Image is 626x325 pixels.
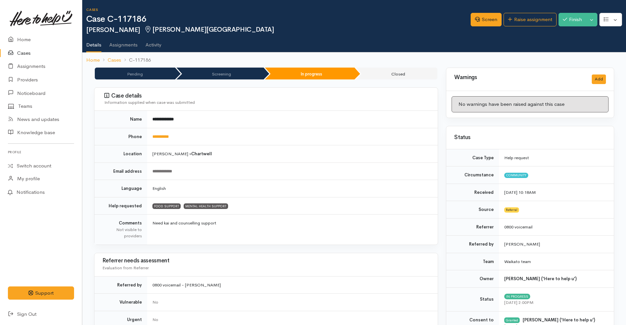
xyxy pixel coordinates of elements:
div: No warnings have been raised against this case [452,96,609,112]
h3: Referrer needs assessment [102,258,430,264]
span: Referral [504,207,519,213]
td: Team [446,253,499,270]
a: Home [86,56,100,64]
li: In progress [265,68,354,79]
h2: [PERSON_NAME] [86,26,471,34]
span: [PERSON_NAME] » [152,151,212,157]
span: Evaluation from Referrer [102,265,149,271]
td: Comments [94,215,147,245]
button: Finish [559,13,586,26]
td: Referrer [446,218,499,236]
td: Referred by [94,276,147,294]
a: Activity [145,33,161,52]
td: Source [446,201,499,219]
td: Need kai and counselling support [147,215,438,245]
b: [PERSON_NAME] ('Here to help u') [504,276,577,281]
td: Name [94,111,147,128]
td: 0800 voicemail - [PERSON_NAME] [147,276,438,294]
nav: breadcrumb [82,52,626,68]
div: No [152,299,430,306]
li: Screening [176,68,263,79]
span: In progress [504,294,530,299]
h3: Warnings [454,74,584,81]
td: Referred by [446,236,499,253]
h3: Status [454,134,606,141]
td: 0800 voicemail [499,218,614,236]
div: [DATE] 2:00PM [504,299,606,306]
time: [DATE] 10:18AM [504,190,536,195]
td: Help requested [94,197,147,215]
span: MENTAL HEALTH SUPPORT [184,203,228,209]
td: Owner [446,270,499,288]
td: Location [94,145,147,163]
a: Assignments [109,33,138,52]
button: Support [8,286,74,300]
a: Details [86,33,101,52]
a: Cases [108,56,121,64]
a: Screen [471,13,502,26]
h3: Case details [104,93,430,99]
div: Not visible to providers [102,226,142,239]
span: Waikato team [504,259,531,264]
td: Help request [499,149,614,166]
td: Status [446,287,499,311]
span: [PERSON_NAME][GEOGRAPHIC_DATA] [144,25,274,34]
td: Circumstance [446,166,499,184]
li: Pending [95,68,175,79]
b: Chartwell [191,151,212,157]
div: No [152,316,430,323]
h1: Case C-117186 [86,15,471,24]
td: Case Type [446,149,499,166]
td: English [147,180,438,197]
button: Add [592,74,606,84]
span: Community [504,173,528,178]
div: Granted [504,317,520,323]
td: Vulnerable [94,294,147,311]
td: [PERSON_NAME] [499,236,614,253]
div: Information supplied when case was submitted [104,99,430,106]
h6: Cases [86,8,471,12]
li: Closed [356,68,437,79]
span: FOOD SUPPORT [152,203,181,209]
h6: Profile [8,148,74,157]
td: Received [446,184,499,201]
b: [PERSON_NAME] ('Here to help u') [523,317,595,323]
a: Raise assignment [504,13,557,26]
td: Language [94,180,147,197]
td: Phone [94,128,147,145]
li: C-117186 [121,56,151,64]
td: Email address [94,162,147,180]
